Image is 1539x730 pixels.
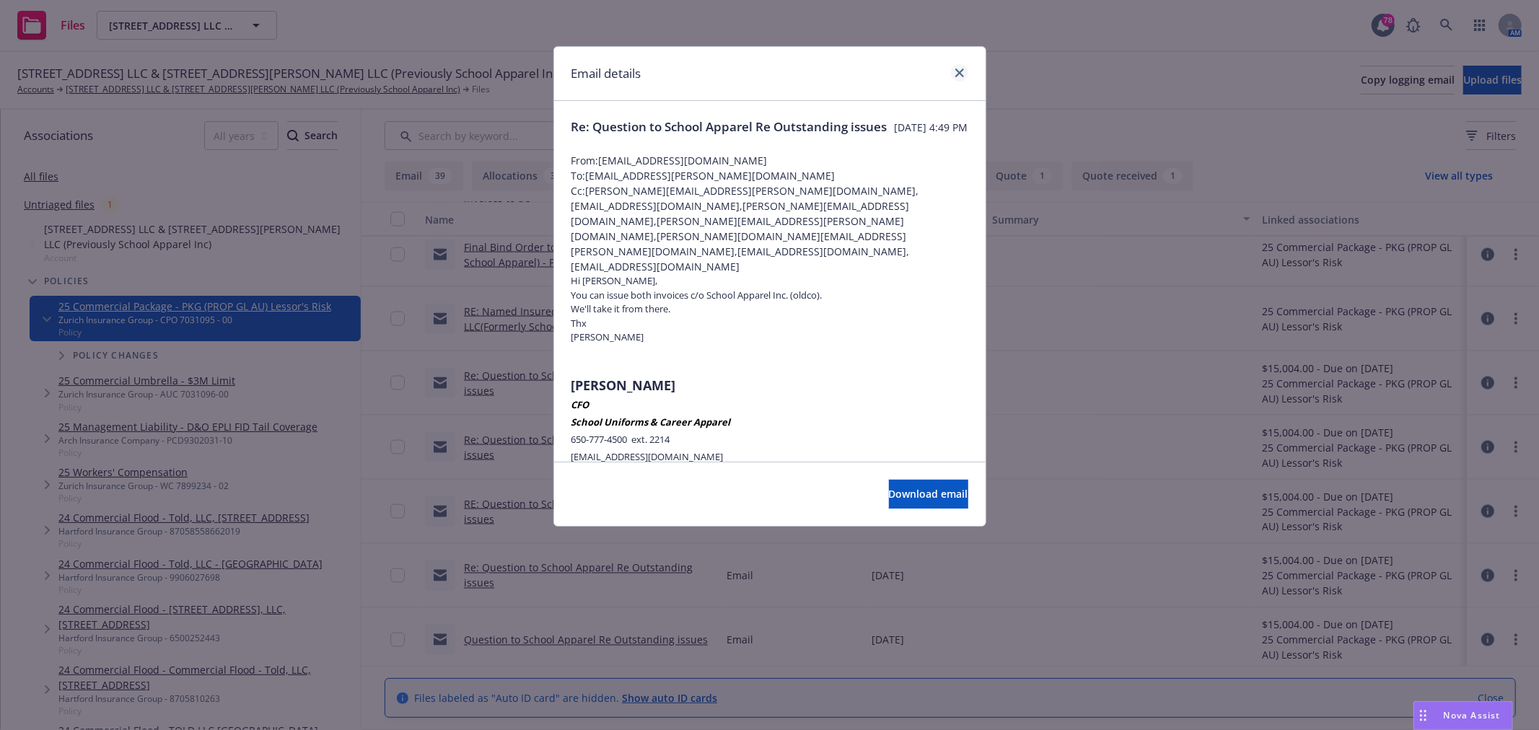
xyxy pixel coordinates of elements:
h1: Email details [571,64,641,83]
font: School Uniforms & Career Apparel [571,415,731,428]
button: Nova Assist [1413,701,1513,730]
div: [PERSON_NAME] [571,330,968,345]
font: 650-777-4500 ext. 2214 [571,415,731,446]
div: Thx [571,317,968,331]
div: We'll take it from there. [571,302,968,317]
font: [PERSON_NAME] [571,377,676,394]
a: close [951,64,968,82]
span: Cc: [PERSON_NAME][EMAIL_ADDRESS][PERSON_NAME][DOMAIN_NAME],[EMAIL_ADDRESS][DOMAIN_NAME],[PERSON_N... [571,183,968,274]
button: Download email [889,480,968,509]
span: Download email [889,487,968,501]
div: Hi [PERSON_NAME], [571,274,968,289]
div: Drag to move [1414,702,1432,729]
a: [EMAIL_ADDRESS][DOMAIN_NAME] [571,450,724,463]
span: Re: Question to School Apparel Re Outstanding issues [571,118,887,136]
span: Nova Assist [1444,709,1501,721]
span: [DATE] 4:49 PM [895,120,968,135]
span: From: [EMAIL_ADDRESS][DOMAIN_NAME] [571,153,968,168]
font: CFO [571,398,589,411]
div: You can issue both invoices c/o School Apparel Inc. (oldco). [571,289,968,303]
span: To: [EMAIL_ADDRESS][PERSON_NAME][DOMAIN_NAME] [571,168,968,183]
